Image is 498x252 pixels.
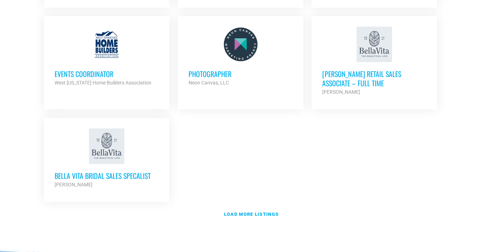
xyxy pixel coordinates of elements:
[322,69,426,88] h3: [PERSON_NAME] Retail Sales Associate – Full Time
[55,69,159,78] h3: Events Coordinator
[189,69,293,78] h3: Photographer
[312,16,437,107] a: [PERSON_NAME] Retail Sales Associate – Full Time [PERSON_NAME]
[55,80,151,86] strong: West [US_STATE] Home Builders Association
[44,16,169,98] a: Events Coordinator West [US_STATE] Home Builders Association
[224,212,279,217] strong: Load more listings
[44,118,169,199] a: Bella Vita Bridal Sales Specalist [PERSON_NAME]
[322,89,360,95] strong: [PERSON_NAME]
[40,206,458,223] a: Load more listings
[55,182,93,187] strong: [PERSON_NAME]
[189,80,229,86] strong: Neon Canvas, LLC
[55,171,159,180] h3: Bella Vita Bridal Sales Specalist
[178,16,303,98] a: Photographer Neon Canvas, LLC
